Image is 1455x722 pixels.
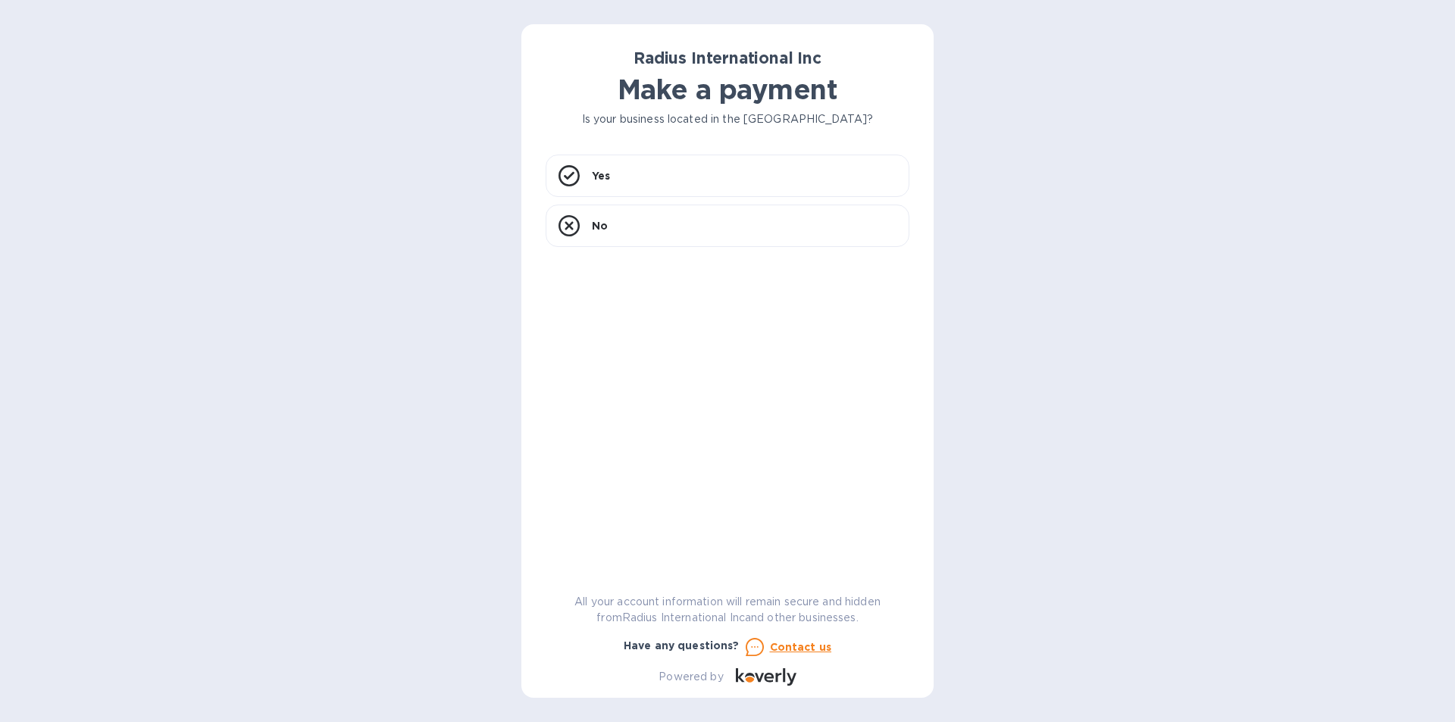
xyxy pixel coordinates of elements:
p: No [592,218,608,233]
p: Is your business located in the [GEOGRAPHIC_DATA]? [546,111,909,127]
p: All your account information will remain secure and hidden from Radius International Inc and othe... [546,594,909,626]
u: Contact us [770,641,832,653]
h1: Make a payment [546,73,909,105]
p: Yes [592,168,610,183]
p: Powered by [659,669,723,685]
b: Have any questions? [624,639,740,652]
b: Radius International Inc [634,48,821,67]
